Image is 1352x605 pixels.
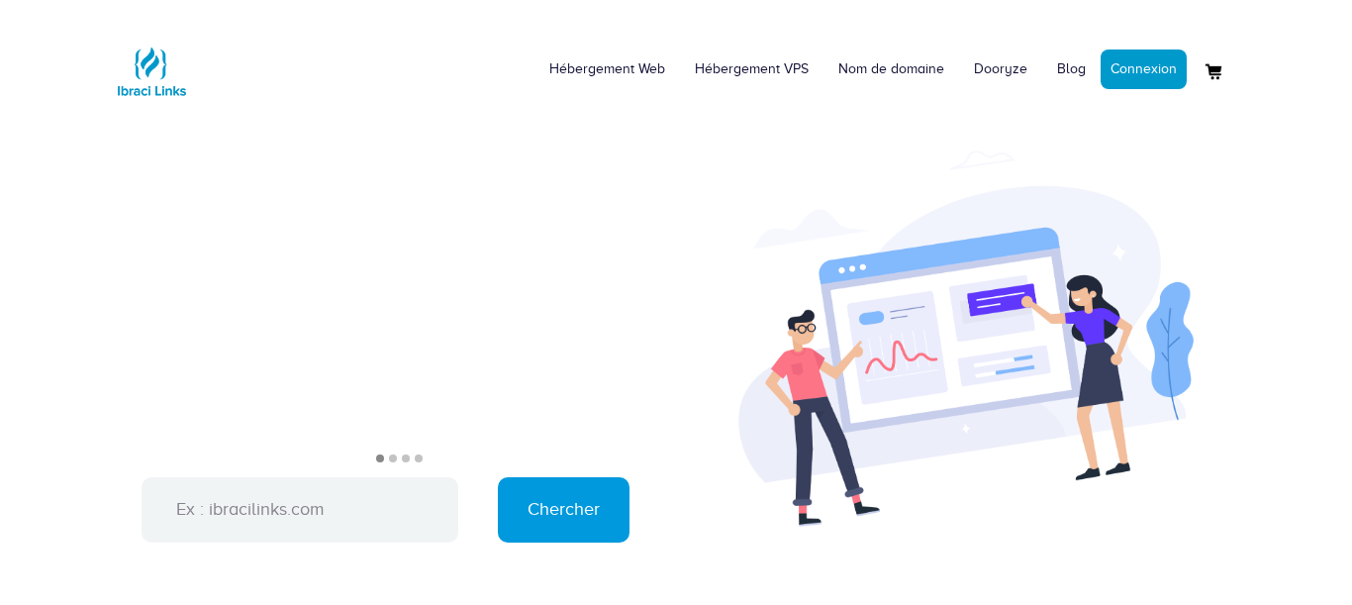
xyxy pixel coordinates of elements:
[112,15,191,111] a: Logo Ibraci Links
[959,40,1042,99] a: Dooryze
[498,477,629,543] input: Chercher
[534,40,680,99] a: Hébergement Web
[142,477,458,543] input: Ex : ibracilinks.com
[112,32,191,111] img: Logo Ibraci Links
[1101,50,1187,89] a: Connexion
[680,40,823,99] a: Hébergement VPS
[1042,40,1101,99] a: Blog
[823,40,959,99] a: Nom de domaine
